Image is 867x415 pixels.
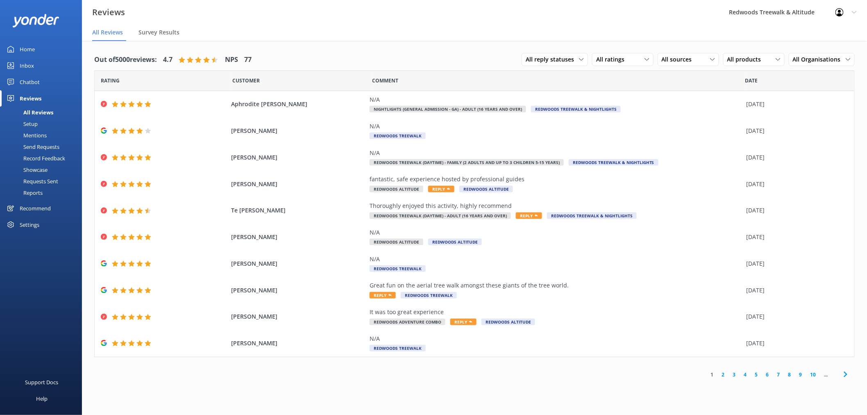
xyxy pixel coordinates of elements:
span: Date [232,77,260,84]
span: Reply [450,319,477,325]
span: [PERSON_NAME] [231,259,365,268]
span: ... [820,371,832,379]
div: Record Feedback [5,153,65,164]
span: Aphrodite [PERSON_NAME] [231,100,365,109]
a: 5 [751,371,762,379]
span: Redwoods Treewalk [370,132,426,139]
div: [DATE] [747,153,844,162]
span: Reply [370,292,396,299]
a: Send Requests [5,141,82,153]
div: Reviews [20,90,41,107]
div: [DATE] [747,259,844,268]
div: Reports [5,187,43,198]
div: N/A [370,148,742,157]
h3: Reviews [92,6,125,19]
span: Redwoods Treewalk (Daytime) - Adult (16 years and over) [370,212,511,219]
span: Reply [516,212,542,219]
a: Requests Sent [5,176,82,187]
div: Settings [20,217,39,233]
div: N/A [370,255,742,264]
a: 6 [762,371,773,379]
div: fantastic, safe experience hosted by professional guides [370,175,742,184]
span: Reply [428,186,454,192]
span: [PERSON_NAME] [231,312,365,321]
div: [DATE] [747,233,844,242]
a: 3 [729,371,740,379]
img: yonder-white-logo.png [12,14,59,27]
a: 7 [773,371,784,379]
span: All reply statuses [526,55,579,64]
a: Record Feedback [5,153,82,164]
span: [PERSON_NAME] [231,153,365,162]
span: Redwoods Altitude [370,186,423,192]
a: 4 [740,371,751,379]
div: Setup [5,118,38,130]
span: [PERSON_NAME] [231,126,365,135]
div: Chatbot [20,74,40,90]
span: Survey Results [138,28,179,36]
div: Requests Sent [5,176,58,187]
span: All ratings [596,55,629,64]
span: Redwoods Treewalk & Nightlights [547,212,637,219]
span: Redwoods Altitude [428,239,482,245]
div: Recommend [20,200,51,217]
div: N/A [370,95,742,104]
div: [DATE] [747,206,844,215]
div: Inbox [20,57,34,74]
span: Redwoods Treewalk [370,345,426,351]
div: [DATE] [747,100,844,109]
span: [PERSON_NAME] [231,286,365,295]
span: Redwoods Altitude [459,186,513,192]
span: Date [745,77,758,84]
span: Date [101,77,120,84]
span: [PERSON_NAME] [231,339,365,348]
a: 1 [707,371,718,379]
div: N/A [370,228,742,237]
div: Support Docs [25,374,59,390]
a: Reports [5,187,82,198]
span: [PERSON_NAME] [231,233,365,242]
h4: 4.7 [163,55,172,65]
div: [DATE] [747,339,844,348]
span: All Reviews [92,28,123,36]
a: Setup [5,118,82,130]
span: Nightlights (General Admission - GA) - Adult (16 years and over) [370,106,526,112]
span: [PERSON_NAME] [231,180,365,189]
div: Showcase [5,164,48,176]
div: [DATE] [747,312,844,321]
div: Great fun on the aerial tree walk amongst these giants of the tree world. [370,281,742,290]
a: All Reviews [5,107,82,118]
div: [DATE] [747,180,844,189]
div: Send Requests [5,141,59,153]
div: Mentions [5,130,47,141]
span: All sources [662,55,697,64]
span: Te [PERSON_NAME] [231,206,365,215]
span: Redwoods Altitude [370,239,423,245]
div: It was too great experience [370,308,742,317]
h4: 77 [244,55,252,65]
span: Redwoods Treewalk [370,265,426,272]
a: 8 [784,371,795,379]
div: Help [36,390,48,407]
div: N/A [370,334,742,343]
span: Redwoods Treewalk (Daytime) - Family (2 Adults and up to 3 Children 5-15 years) [370,159,564,166]
h4: Out of 5000 reviews: [94,55,157,65]
a: 2 [718,371,729,379]
span: Redwoods Treewalk & Nightlights [531,106,621,112]
div: [DATE] [747,126,844,135]
span: Redwoods Adventure Combo [370,319,445,325]
div: N/A [370,122,742,131]
span: Question [372,77,399,84]
a: Mentions [5,130,82,141]
span: All products [727,55,766,64]
span: All Organisations [793,55,846,64]
div: [DATE] [747,286,844,295]
span: Redwoods Altitude [481,319,535,325]
div: All Reviews [5,107,53,118]
h4: NPS [225,55,238,65]
a: 9 [795,371,806,379]
a: Showcase [5,164,82,176]
div: Thoroughly enjoyed this activity, highly recommend [370,201,742,210]
span: Redwoods Treewalk & Nightlights [569,159,658,166]
a: 10 [806,371,820,379]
